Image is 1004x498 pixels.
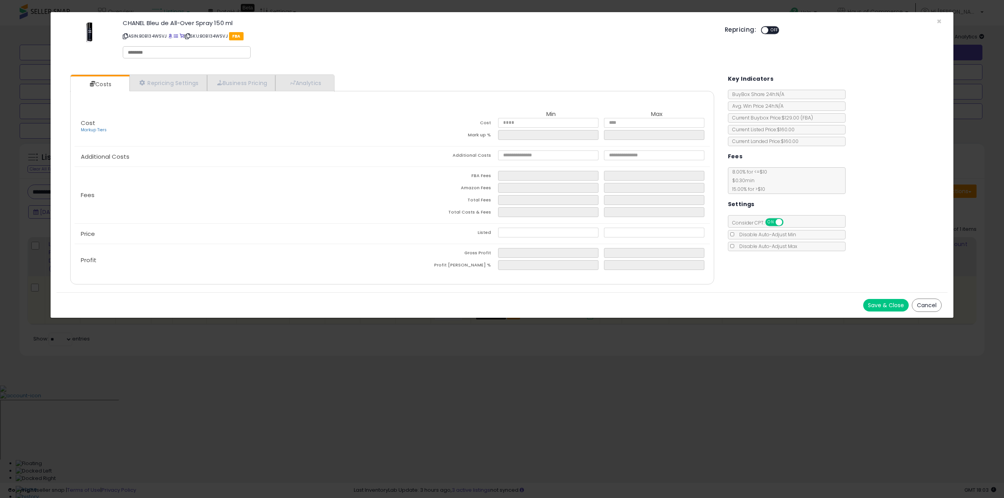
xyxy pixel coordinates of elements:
td: Mark up % [392,130,498,142]
p: Additional Costs [75,154,392,160]
td: Amazon Fees [392,183,498,195]
a: BuyBox page [168,33,173,39]
h5: Fees [728,152,743,161]
button: Save & Close [863,299,909,311]
td: Gross Profit [392,248,498,260]
span: ( FBA ) [800,114,813,121]
p: Cost [75,120,392,133]
img: 21LrUJfx8nL._SL60_.jpg [78,20,102,43]
span: × [937,16,942,27]
td: Additional Costs [392,150,498,163]
a: Business Pricing [207,75,276,91]
th: Min [498,111,604,118]
td: Listed [392,228,498,240]
span: FBA [229,32,244,40]
h5: Settings [728,199,755,209]
p: Price [75,231,392,237]
span: OFF [782,219,795,226]
h5: Key Indicators [728,74,774,84]
a: Analytics [275,75,333,91]
td: Total Fees [392,195,498,207]
span: Current Buybox Price: [728,114,813,121]
h3: CHANEL Bleu de All-Over Spray 150 ml [123,20,713,26]
span: 8.00 % for <= $10 [728,168,767,192]
td: Profit [PERSON_NAME] % [392,260,498,272]
p: Profit [75,257,392,263]
button: Cancel [912,299,942,312]
span: Avg. Win Price 24h: N/A [728,103,784,109]
span: ON [766,219,776,226]
span: 15.00 % for > $10 [728,186,765,192]
span: Current Landed Price: $160.00 [728,138,798,145]
a: Repricing Settings [129,75,207,91]
span: $0.30 min [728,177,755,184]
span: OFF [768,27,781,34]
span: Disable Auto-Adjust Max [735,243,797,250]
a: Costs [71,76,129,92]
td: FBA Fees [392,171,498,183]
span: BuyBox Share 24h: N/A [728,91,784,98]
p: Fees [75,192,392,198]
p: ASIN: B0B134WSVJ | SKU: B0B134WSVJ [123,30,713,42]
span: Disable Auto-Adjust Min [735,231,796,238]
td: Total Costs & Fees [392,207,498,219]
span: Current Listed Price: $160.00 [728,126,795,133]
a: All offer listings [174,33,178,39]
span: Consider CPT: [728,219,794,226]
a: Your listing only [180,33,184,39]
th: Max [604,111,710,118]
h5: Repricing: [725,27,756,33]
a: Markup Tiers [81,127,107,133]
span: $129.00 [782,114,813,121]
td: Cost [392,118,498,130]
